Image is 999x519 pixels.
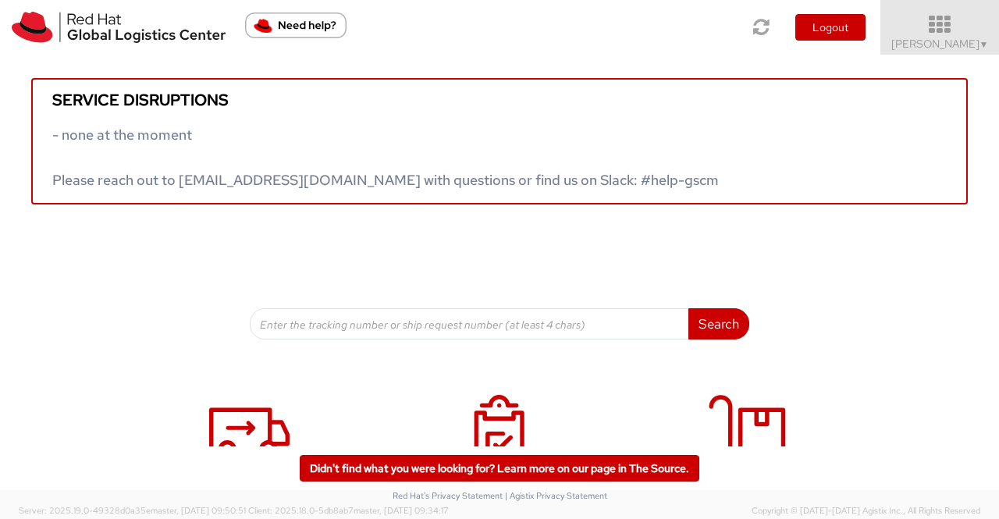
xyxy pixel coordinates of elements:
input: Enter the tracking number or ship request number (at least 4 chars) [250,308,689,339]
span: ▼ [979,38,989,51]
span: Copyright © [DATE]-[DATE] Agistix Inc., All Rights Reserved [752,505,980,517]
span: master, [DATE] 09:50:51 [151,505,246,516]
button: Logout [795,14,866,41]
a: Didn't find what you were looking for? Learn more on our page in The Source. [300,455,699,482]
h5: Service disruptions [52,91,947,108]
button: Search [688,308,749,339]
span: Client: 2025.18.0-5db8ab7 [248,505,449,516]
a: Service disruptions - none at the moment Please reach out to [EMAIL_ADDRESS][DOMAIN_NAME] with qu... [31,78,968,204]
button: Need help? [245,12,347,38]
a: | Agistix Privacy Statement [505,490,607,501]
span: [PERSON_NAME] [891,37,989,51]
span: Server: 2025.19.0-49328d0a35e [19,505,246,516]
span: - none at the moment Please reach out to [EMAIL_ADDRESS][DOMAIN_NAME] with questions or find us o... [52,126,719,189]
a: Red Hat's Privacy Statement [393,490,503,501]
img: rh-logistics-00dfa346123c4ec078e1.svg [12,12,226,43]
span: master, [DATE] 09:34:17 [354,505,449,516]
